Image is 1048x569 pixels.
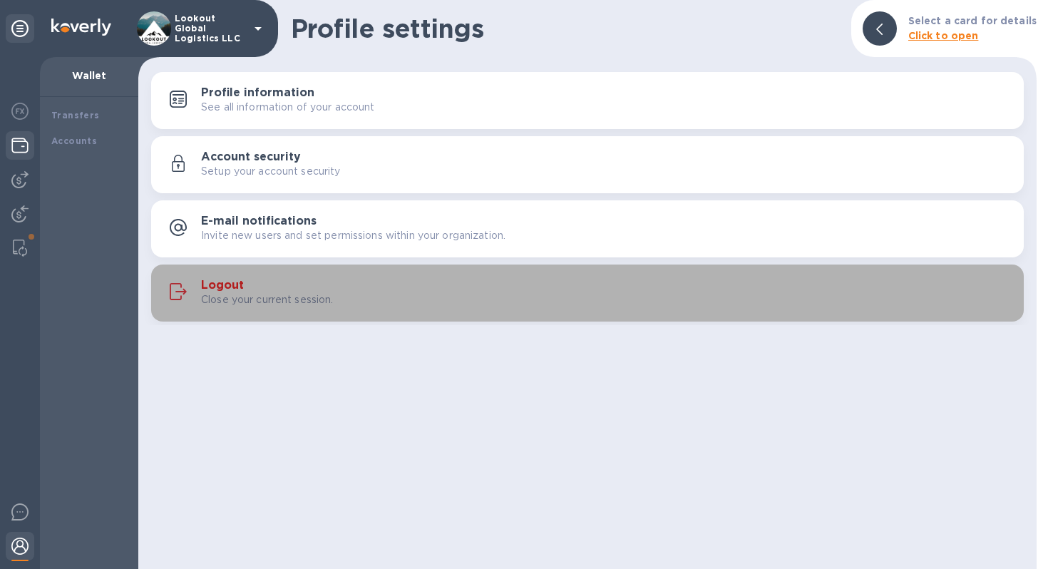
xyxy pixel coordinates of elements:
img: Foreign exchange [11,103,29,120]
h1: Profile settings [291,14,840,43]
p: Wallet [51,68,127,83]
p: Invite new users and set permissions within your organization. [201,228,505,243]
b: Select a card for details [908,15,1037,26]
button: Account securitySetup your account security [151,136,1024,193]
button: LogoutClose your current session. [151,265,1024,322]
h3: Profile information [201,86,314,100]
img: Logo [51,19,111,36]
b: Transfers [51,110,100,121]
img: Wallets [11,137,29,154]
b: Accounts [51,135,97,146]
div: Unpin categories [6,14,34,43]
h3: Logout [201,279,244,292]
button: E-mail notificationsInvite new users and set permissions within your organization. [151,200,1024,257]
h3: Account security [201,150,301,164]
p: See all information of your account [201,100,375,115]
p: Lookout Global Logistics LLC [175,14,246,43]
h3: E-mail notifications [201,215,317,228]
p: Setup your account security [201,164,341,179]
button: Profile informationSee all information of your account [151,72,1024,129]
p: Close your current session. [201,292,334,307]
b: Click to open [908,30,979,41]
